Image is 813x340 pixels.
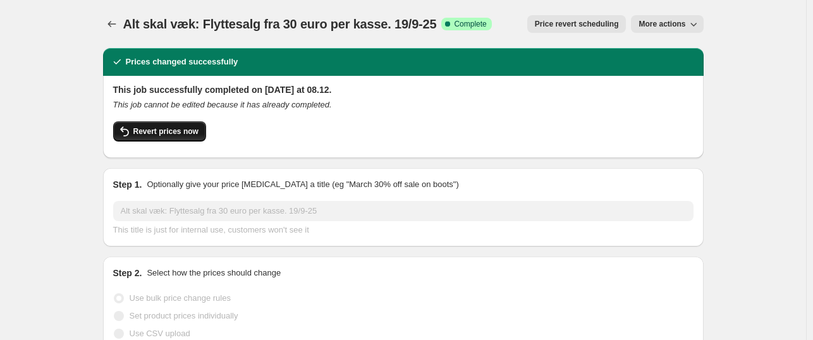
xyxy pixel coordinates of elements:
span: Use CSV upload [130,329,190,338]
span: Revert prices now [133,126,199,137]
span: Set product prices individually [130,311,238,320]
button: Price change jobs [103,15,121,33]
h2: Prices changed successfully [126,56,238,68]
span: This title is just for internal use, customers won't see it [113,225,309,234]
p: Optionally give your price [MEDICAL_DATA] a title (eg "March 30% off sale on boots") [147,178,458,191]
button: More actions [631,15,703,33]
button: Price revert scheduling [527,15,627,33]
h2: This job successfully completed on [DATE] at 08.12. [113,83,694,96]
p: Select how the prices should change [147,267,281,279]
span: Price revert scheduling [535,19,619,29]
h2: Step 2. [113,267,142,279]
h2: Step 1. [113,178,142,191]
input: 30% off holiday sale [113,201,694,221]
span: Use bulk price change rules [130,293,231,303]
span: Complete [454,19,486,29]
span: Alt skal væk: Flyttesalg fra 30 euro per kasse. 19/9-25 [123,17,437,31]
span: More actions [639,19,685,29]
button: Revert prices now [113,121,206,142]
i: This job cannot be edited because it has already completed. [113,100,332,109]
